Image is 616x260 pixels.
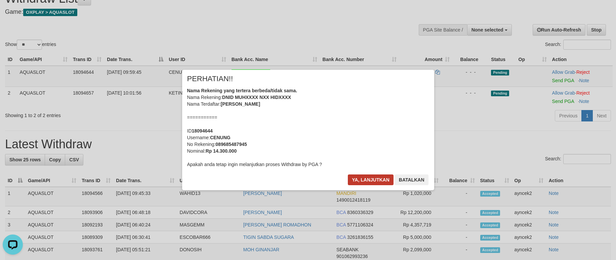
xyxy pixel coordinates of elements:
[348,174,394,185] button: Ya, lanjutkan
[222,95,291,100] b: DNID MUHXXXX NXX HIDXXXX
[221,101,260,107] b: [PERSON_NAME]
[192,128,213,134] b: 18094644
[187,75,233,82] span: PERHATIAN!!
[210,135,231,140] b: CENUNG
[206,148,237,154] b: Rp 14.300.000
[187,87,429,168] div: Nama Rekening: Nama Terdaftar: =========== ID Username: No Rekening: Nominal: Apakah anda tetap i...
[187,88,297,93] b: Nama Rekening yang tertera berbeda/tidak sama.
[395,174,428,185] button: Batalkan
[3,3,23,23] button: Open LiveChat chat widget
[215,142,247,147] b: 089685487945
